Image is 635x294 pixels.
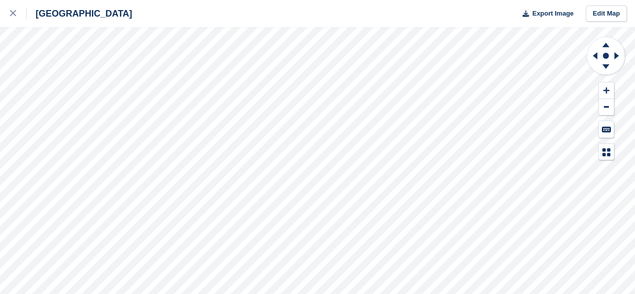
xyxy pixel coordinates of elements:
button: Zoom In [599,82,614,99]
span: Export Image [532,9,573,19]
div: [GEOGRAPHIC_DATA] [27,8,132,20]
button: Map Legend [599,144,614,160]
button: Keyboard Shortcuts [599,121,614,138]
button: Export Image [517,6,574,22]
a: Edit Map [586,6,627,22]
button: Zoom Out [599,99,614,116]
